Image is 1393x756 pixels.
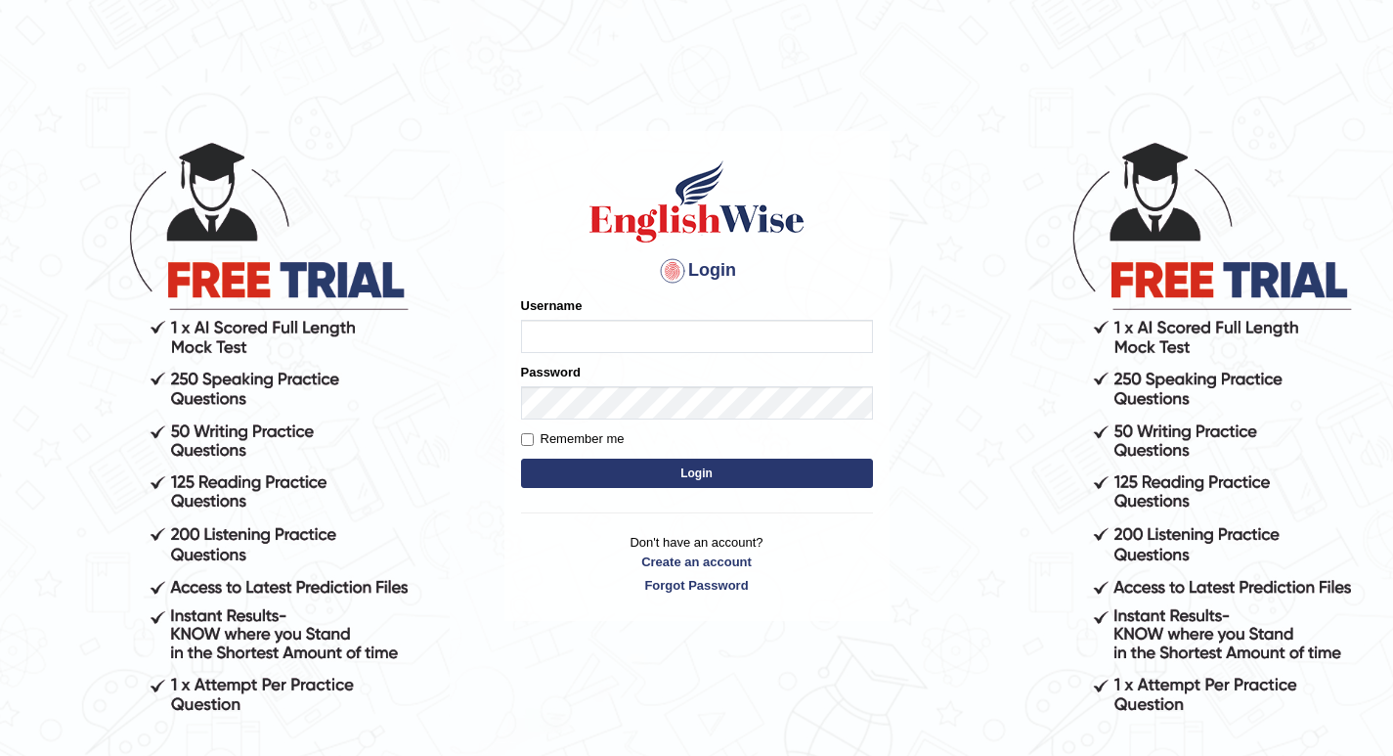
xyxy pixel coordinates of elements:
input: Remember me [521,433,534,446]
label: Username [521,296,583,315]
a: Forgot Password [521,576,873,595]
button: Login [521,459,873,488]
label: Password [521,363,581,381]
img: Logo of English Wise sign in for intelligent practice with AI [586,157,808,245]
label: Remember me [521,429,625,449]
a: Create an account [521,553,873,571]
h4: Login [521,255,873,287]
p: Don't have an account? [521,533,873,594]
